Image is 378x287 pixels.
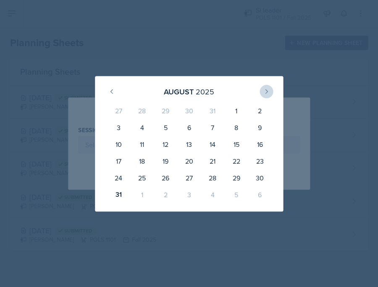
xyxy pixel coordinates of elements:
div: 1 [130,186,154,203]
div: 12 [154,136,177,153]
div: 30 [177,102,201,119]
div: 31 [201,102,224,119]
div: 5 [154,119,177,136]
div: 4 [130,119,154,136]
div: 24 [107,170,130,186]
div: 6 [248,186,271,203]
div: 8 [224,119,248,136]
div: 10 [107,136,130,153]
div: 16 [248,136,271,153]
div: 6 [177,119,201,136]
div: August [164,86,194,97]
div: 25 [130,170,154,186]
div: 1 [224,102,248,119]
div: 23 [248,153,271,170]
div: 29 [154,102,177,119]
div: 11 [130,136,154,153]
div: 27 [107,102,130,119]
div: 22 [224,153,248,170]
div: 18 [130,153,154,170]
div: 17 [107,153,130,170]
div: 3 [177,186,201,203]
div: 21 [201,153,224,170]
div: 3 [107,119,130,136]
div: 2 [154,186,177,203]
div: 19 [154,153,177,170]
div: 9 [248,119,271,136]
div: 28 [130,102,154,119]
div: 31 [107,186,130,203]
div: 26 [154,170,177,186]
div: 5 [224,186,248,203]
div: 30 [248,170,271,186]
div: 2 [248,102,271,119]
div: 29 [224,170,248,186]
div: 13 [177,136,201,153]
div: 15 [224,136,248,153]
div: 4 [201,186,224,203]
div: 14 [201,136,224,153]
div: 20 [177,153,201,170]
div: 7 [201,119,224,136]
div: 28 [201,170,224,186]
div: 2025 [196,86,214,97]
div: 27 [177,170,201,186]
